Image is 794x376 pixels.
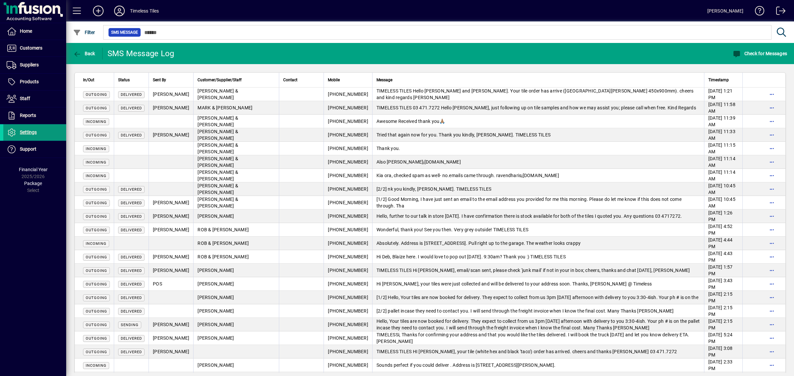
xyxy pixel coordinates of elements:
[153,227,189,232] span: [PERSON_NAME]
[3,74,66,90] a: Products
[86,174,107,178] span: INCOMING
[73,30,95,35] span: Filter
[198,156,238,168] span: [PERSON_NAME] & [PERSON_NAME]
[771,1,786,23] a: Logout
[328,254,368,259] span: [PHONE_NUMBER]
[767,306,777,316] button: More options
[328,268,368,273] span: [PHONE_NUMBER]
[328,295,368,300] span: [PHONE_NUMBER]
[198,142,238,154] span: [PERSON_NAME] & [PERSON_NAME]
[121,282,142,286] span: Delivered
[704,331,742,345] td: [DATE] 5:24 PM
[86,187,107,192] span: OUTGOING
[704,196,742,209] td: [DATE] 10:45 AM
[767,170,777,181] button: More options
[328,146,368,151] span: [PHONE_NUMBER]
[121,350,142,354] span: Delivered
[372,196,704,209] td: [1/2] Good Morning, I have just sent an email to the email address you provided for me this morni...
[3,57,66,73] a: Suppliers
[328,186,368,192] span: [PHONE_NUMBER]
[121,255,142,259] span: Delivered
[767,143,777,154] button: More options
[198,76,242,84] span: Customer/Supplier/Staff
[86,214,107,219] span: OUTGOING
[198,115,238,127] span: [PERSON_NAME] & [PERSON_NAME]
[767,279,777,289] button: More options
[704,182,742,196] td: [DATE] 10:45 AM
[372,209,704,223] td: Hello, further to our talk in store [DATE]. I have confirmation there is stock available for both...
[328,159,368,165] span: [PHONE_NUMBER]
[86,133,107,137] span: OUTGOING
[328,132,368,137] span: [PHONE_NUMBER]
[24,181,42,186] span: Package
[20,146,36,152] span: Support
[20,62,39,67] span: Suppliers
[704,169,742,182] td: [DATE] 11:14 AM
[121,228,142,232] span: Delivered
[372,291,704,304] td: [1/2] Hello, Your tiles are now booked for delivery. They expect to collect from us 3pm [DATE] af...
[20,45,42,51] span: Customers
[328,92,368,97] span: [PHONE_NUMBER]
[121,201,142,205] span: Delivered
[153,322,189,327] span: [PERSON_NAME]
[704,358,742,372] td: [DATE] 2:33 PM
[328,281,368,286] span: [PHONE_NUMBER]
[198,227,249,232] span: ROB & [PERSON_NAME]
[153,105,189,110] span: [PERSON_NAME]
[86,201,107,205] span: OUTGOING
[153,213,189,219] span: [PERSON_NAME]
[20,79,39,84] span: Products
[198,105,252,110] span: MARK & [PERSON_NAME]
[704,223,742,237] td: [DATE] 4:52 PM
[372,169,704,182] td: Kia ora, checked spam as well- no.emails came through. ravendharis¡[DOMAIN_NAME]
[121,336,142,341] span: Delivered
[83,76,94,84] span: In/Out
[20,28,32,34] span: Home
[198,183,238,195] span: [PERSON_NAME] & [PERSON_NAME]
[731,48,789,59] button: Check for Messages
[86,228,107,232] span: OUTGOING
[708,76,729,84] span: Timestamp
[372,88,704,101] td: TIMELESS TILES Hello [PERSON_NAME] and [PERSON_NAME]. Your tile order has arrive ([GEOGRAPHIC_DAT...
[73,51,95,56] span: Back
[372,304,704,318] td: [2/2] pallet incase they need to contact you. I will send through the freight invoice when I know...
[86,269,107,273] span: OUTGOING
[704,264,742,277] td: [DATE] 1:57 PM
[86,350,107,354] span: OUTGOING
[372,237,704,250] td: Absolutely. Address is [STREET_ADDRESS]. Pull right up to the garage. The weather looks crappy
[121,323,139,327] span: Sending
[376,76,392,84] span: Message
[121,133,142,137] span: Delivered
[3,91,66,107] a: Staff
[121,187,142,192] span: Delivered
[86,106,107,110] span: OUTGOING
[86,296,107,300] span: OUTGOING
[198,268,234,273] span: [PERSON_NAME]
[372,318,704,331] td: Hello, Your tiles are now booked for delivery. They expect to collect from us 3pm [DATE] afternoo...
[198,213,234,219] span: [PERSON_NAME]
[328,105,368,110] span: [PHONE_NUMBER]
[704,250,742,264] td: [DATE] 4:43 PM
[198,254,249,259] span: ROB & [PERSON_NAME]
[372,223,704,237] td: Wonderful, thank you! See you then. Very grey outside! TIMELESS TILES
[121,309,142,314] span: Delivered
[372,250,704,264] td: Hi Deb, Blaize here. I would love to pop out [DATE]. 9:30am? Thank you :) TIMELESS TILES
[372,182,704,196] td: [2/2] nk you kindly, [PERSON_NAME]. TIMELESS TILES
[767,157,777,167] button: More options
[372,277,704,291] td: Hi [PERSON_NAME], your tiles were just collected and will be delivered to your address soon. Than...
[372,331,704,345] td: TIMELESSi, Thanks for confirming your address and that you would like the tiles delivered. I will...
[704,345,742,358] td: [DATE] 3:08 PM
[86,282,107,286] span: OUTGOING
[704,304,742,318] td: [DATE] 2:15 PM
[750,1,765,23] a: Knowledge Base
[767,211,777,221] button: More options
[153,200,189,205] span: [PERSON_NAME]
[704,237,742,250] td: [DATE] 4:44 PM
[328,213,368,219] span: [PHONE_NUMBER]
[372,358,704,372] td: Sounds perfect if you could deliver . Address is [STREET_ADDRESS][PERSON_NAME].
[328,200,368,205] span: [PHONE_NUMBER]
[153,281,162,286] span: POS
[121,93,142,97] span: Delivered
[153,132,189,137] span: [PERSON_NAME]
[198,88,238,100] span: [PERSON_NAME] & [PERSON_NAME]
